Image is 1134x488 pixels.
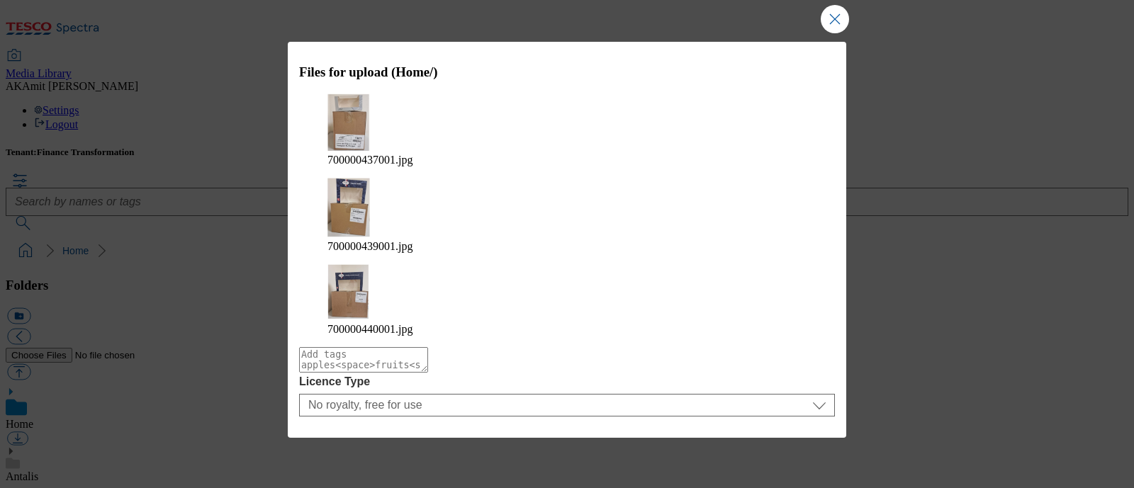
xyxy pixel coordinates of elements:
[327,178,370,237] img: preview
[327,264,370,320] img: preview
[821,5,849,33] button: Close Modal
[327,154,807,166] figcaption: 700000437001.jpg
[327,93,370,152] img: preview
[299,375,835,388] label: Licence Type
[299,416,835,429] label: Expiry Date
[299,64,835,80] h3: Files for upload (Home/)
[327,240,807,253] figcaption: 700000439001.jpg
[327,323,807,336] figcaption: 700000440001.jpg
[288,42,846,438] div: Modal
